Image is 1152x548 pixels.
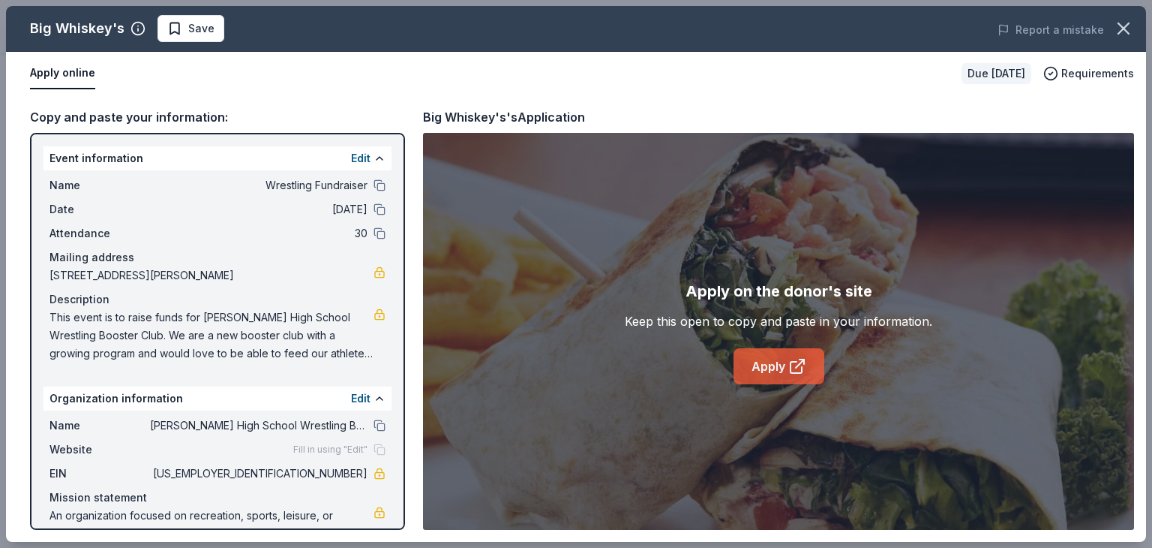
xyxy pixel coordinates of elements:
[49,266,373,285] span: [STREET_ADDRESS][PERSON_NAME]
[49,176,150,194] span: Name
[30,17,124,41] div: Big Whiskey's
[49,291,385,309] div: Description
[685,279,872,303] div: Apply on the donor's site
[150,417,367,435] span: [PERSON_NAME] High School Wrestling Booster Club
[49,309,373,363] span: This event is to raise funds for [PERSON_NAME] High School Wrestling Booster Club. We are a new b...
[997,21,1104,39] button: Report a mistake
[1043,65,1134,83] button: Requirements
[30,107,405,127] div: Copy and paste your information:
[43,146,391,170] div: Event information
[150,224,367,242] span: 30
[49,248,385,266] div: Mailing address
[188,20,214,38] span: Save
[1061,65,1134,83] span: Requirements
[150,176,367,194] span: Wrestling Fundraiser
[150,465,367,483] span: [US_EMPLOYER_IDENTIFICATION_NUMBER]
[351,390,370,408] button: Edit
[625,312,932,330] div: Keep this open to copy and paste in your information.
[157,15,224,42] button: Save
[49,224,150,242] span: Attendance
[30,58,95,89] button: Apply online
[351,149,370,167] button: Edit
[733,348,824,384] a: Apply
[423,107,585,127] div: Big Whiskey's's Application
[150,200,367,218] span: [DATE]
[49,465,150,483] span: EIN
[49,441,150,459] span: Website
[49,200,150,218] span: Date
[49,489,385,507] div: Mission statement
[49,417,150,435] span: Name
[49,507,373,543] span: An organization focused on recreation, sports, leisure, or athletics. It received its nonprofit s...
[961,63,1031,84] div: Due [DATE]
[43,387,391,411] div: Organization information
[293,444,367,456] span: Fill in using "Edit"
